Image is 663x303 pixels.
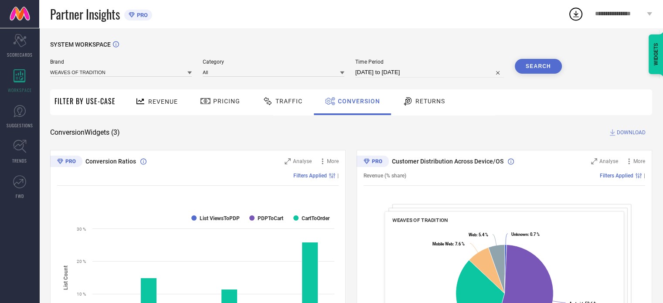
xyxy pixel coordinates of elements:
[135,12,148,18] span: PRO
[644,173,645,179] span: |
[357,156,389,169] div: Premium
[633,158,645,164] span: More
[302,215,330,221] text: CartToOrder
[599,158,618,164] span: Analyse
[392,217,448,223] span: WEAVES OF TRADITION
[16,193,24,199] span: FWD
[77,292,86,296] text: 10 %
[285,158,291,164] svg: Zoom
[77,227,86,232] text: 30 %
[7,51,33,58] span: SCORECARDS
[63,265,69,289] tspan: List Count
[293,158,312,164] span: Analyse
[511,232,528,237] tspan: Unknown
[213,98,240,105] span: Pricing
[327,158,339,164] span: More
[54,96,116,106] span: Filter By Use-Case
[200,215,240,221] text: List ViewsToPDP
[275,98,303,105] span: Traffic
[392,158,503,165] span: Customer Distribution Across Device/OS
[7,122,33,129] span: SUGGESTIONS
[50,128,120,137] span: Conversion Widgets ( 3 )
[432,242,465,246] text: : 7.6 %
[50,156,82,169] div: Premium
[355,59,504,65] span: Time Period
[617,128,646,137] span: DOWNLOAD
[515,59,562,74] button: Search
[148,98,178,105] span: Revenue
[415,98,445,105] span: Returns
[364,173,406,179] span: Revenue (% share)
[432,242,453,246] tspan: Mobile Web
[591,158,597,164] svg: Zoom
[258,215,283,221] text: PDPToCart
[600,173,633,179] span: Filters Applied
[50,5,120,23] span: Partner Insights
[469,232,488,237] text: : 5.4 %
[203,59,344,65] span: Category
[8,87,32,93] span: WORKSPACE
[337,173,339,179] span: |
[12,157,27,164] span: TRENDS
[355,67,504,78] input: Select time period
[568,6,584,22] div: Open download list
[77,259,86,264] text: 20 %
[338,98,380,105] span: Conversion
[50,59,192,65] span: Brand
[469,232,476,237] tspan: Web
[511,232,540,237] text: : 0.7 %
[85,158,136,165] span: Conversion Ratios
[50,41,111,48] span: SYSTEM WORKSPACE
[293,173,327,179] span: Filters Applied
